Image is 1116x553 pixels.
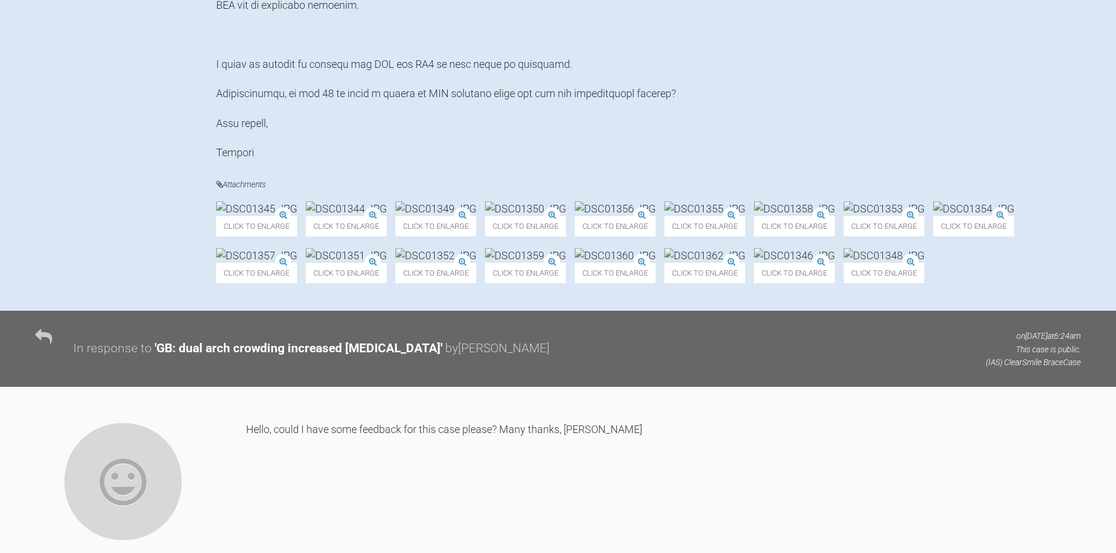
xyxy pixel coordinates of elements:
span: Click to enlarge [664,216,745,236]
span: Click to enlarge [575,216,656,236]
span: Click to enlarge [933,216,1014,236]
span: Click to enlarge [754,263,835,283]
img: DSC01356.JPG [575,201,656,216]
img: DSC01351.JPG [306,248,387,263]
span: Click to enlarge [485,263,566,283]
img: DSC01353.JPG [844,201,924,216]
img: DSC01358.JPG [754,201,835,216]
img: DSC01344.JPG [306,201,387,216]
img: Anthony Power [63,422,183,541]
img: DSC01354.JPG [933,201,1014,216]
span: Click to enlarge [306,216,387,236]
span: Click to enlarge [216,216,297,236]
div: In response to [73,339,152,359]
img: DSC01352.JPG [395,248,476,263]
span: Click to enlarge [216,263,297,283]
p: This case is public. [986,343,1081,356]
img: DSC01360.JPG [575,248,656,263]
span: Click to enlarge [664,263,745,283]
span: Click to enlarge [575,263,656,283]
img: DSC01357.JPG [216,248,297,263]
span: Click to enlarge [844,216,924,236]
img: DSC01362.JPG [664,248,745,263]
img: DSC01355.JPG [664,201,745,216]
div: by [PERSON_NAME] [445,339,550,359]
img: DSC01348.JPG [844,248,924,263]
span: Click to enlarge [844,263,924,283]
span: Click to enlarge [395,263,476,283]
img: DSC01349.JPG [395,201,476,216]
span: Click to enlarge [395,216,476,236]
div: ' GB: dual arch crowding increased [MEDICAL_DATA] ' [155,339,442,359]
h4: Attachments [216,177,1081,192]
span: Click to enlarge [306,263,387,283]
img: DSC01359.JPG [485,248,566,263]
img: DSC01350.JPG [485,201,566,216]
span: Click to enlarge [754,216,835,236]
img: DSC01345.JPG [216,201,297,216]
span: Click to enlarge [485,216,566,236]
p: (IAS) ClearSmile Brace Case [986,356,1081,369]
p: on [DATE] at 6:24am [986,329,1081,342]
img: DSC01346.JPG [754,248,835,263]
